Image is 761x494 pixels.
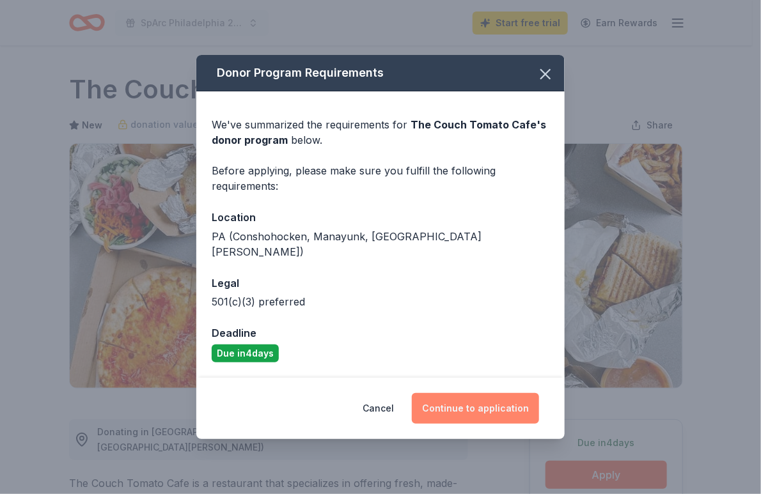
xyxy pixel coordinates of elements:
[212,163,549,194] div: Before applying, please make sure you fulfill the following requirements:
[196,55,565,91] div: Donor Program Requirements
[212,229,549,259] div: PA (Conshohocken, Manayunk, [GEOGRAPHIC_DATA][PERSON_NAME])
[212,344,279,362] div: Due in 4 days
[212,294,549,309] div: 501(c)(3) preferred
[212,209,549,226] div: Location
[212,325,549,341] div: Deadline
[363,393,394,424] button: Cancel
[212,117,549,148] div: We've summarized the requirements for below.
[212,275,549,291] div: Legal
[412,393,539,424] button: Continue to application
